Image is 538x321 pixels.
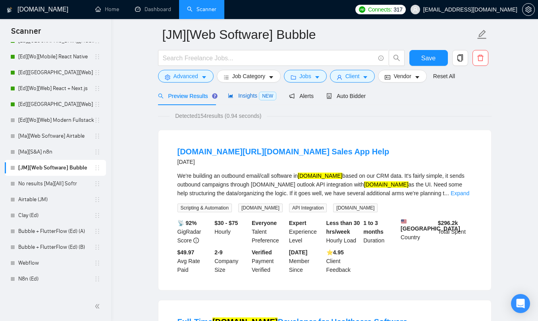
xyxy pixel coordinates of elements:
button: userClientcaret-down [330,70,375,83]
span: Auto Bidder [326,93,366,99]
li: [Ed][US][Web] Modern Fullstack [5,96,106,112]
span: ... [444,190,449,196]
span: area-chart [228,93,233,98]
li: [Ed][Wo][Web] React + Next.js [5,81,106,96]
a: homeHome [95,6,119,13]
span: holder [94,133,100,139]
button: barsJob Categorycaret-down [217,70,281,83]
span: holder [94,101,100,108]
span: Scanner [5,25,47,42]
span: search [389,54,404,62]
b: Less than 30 hrs/week [326,220,360,235]
span: [DOMAIN_NAME] [333,204,378,212]
span: setting [523,6,534,13]
li: [Ma][S&A] n8n [5,144,106,160]
li: Webflow [5,255,106,271]
span: holder [94,244,100,250]
b: [GEOGRAPHIC_DATA] [401,219,460,232]
a: No results [Ma][All] Softr [18,176,94,192]
li: Bubble + FlutterFlow (Ed) (B) [5,239,106,255]
a: Bubble + FlutterFlow (Ed) (A) [18,223,94,239]
li: N8n (Ed) [5,271,106,287]
mark: [DOMAIN_NAME] [364,181,409,188]
span: holder [94,260,100,266]
li: [JM][Web Software] Bubble [5,160,106,176]
a: Expand [451,190,469,196]
li: [Ed][Wo][Web] Modern Fullstack [5,112,106,128]
span: NEW [259,92,276,100]
a: [DOMAIN_NAME][URL][DOMAIN_NAME] Sales App Help [177,147,390,156]
span: holder [94,54,100,60]
div: Avg Rate Paid [176,248,213,274]
span: holder [94,212,100,219]
span: Job Category [232,72,265,81]
span: [DOMAIN_NAME] [238,204,283,212]
span: API Integration [289,204,327,212]
div: [DATE] [177,157,390,167]
button: setting [522,3,535,16]
span: copy [453,54,468,62]
b: $30 - $75 [214,220,238,226]
a: Webflow [18,255,94,271]
span: caret-down [314,74,320,80]
a: [Ed][Wo][Web] Modern Fullstack [18,112,94,128]
a: searchScanner [187,6,216,13]
span: Advanced [174,72,198,81]
a: [Ma][S&A] n8n [18,144,94,160]
button: folderJobscaret-down [284,70,327,83]
a: [Ed][[GEOGRAPHIC_DATA]][Web] React + Next.js [18,65,94,81]
img: logo [7,4,12,16]
span: holder [94,69,100,76]
span: user [413,7,418,12]
div: We're building an outbound email/call software in based on our CRM data. It's fairly simple, it s... [177,171,472,198]
div: Open Intercom Messenger [511,294,530,313]
b: Everyone [252,220,277,226]
a: Clay (Ed) [18,208,94,223]
img: upwork-logo.png [359,6,365,13]
span: holder [94,196,100,203]
span: holder [94,85,100,92]
div: Hourly Load [325,219,362,245]
span: holder [94,292,100,298]
li: [Ma][Web Software] Airtable [5,128,106,144]
button: settingAdvancedcaret-down [158,70,214,83]
a: Reset All [433,72,455,81]
a: [Ed][[GEOGRAPHIC_DATA]][Web] Modern Fullstack [18,96,94,112]
div: Company Size [213,248,250,274]
div: Talent Preference [250,219,287,245]
span: search [158,93,164,99]
span: holder [94,165,100,171]
a: N8n (Ed) [18,271,94,287]
span: Detected 154 results (0.94 seconds) [170,111,267,120]
span: folder [291,74,296,80]
span: holder [94,149,100,155]
span: Save [421,53,436,63]
span: holder [94,276,100,282]
span: double-left [94,302,102,310]
div: Member Since [287,248,325,274]
b: 📡 92% [177,220,197,226]
a: dashboardDashboard [135,6,171,13]
span: Insights [228,92,276,99]
div: Client Feedback [325,248,362,274]
mark: [DOMAIN_NAME] [298,173,342,179]
a: Bubble + FlutterFlow (Ed) (B) [18,239,94,255]
span: Preview Results [158,93,215,99]
span: Client [345,72,360,81]
span: info-circle [378,56,384,61]
b: [DATE] [289,249,307,256]
a: [Ed][Wo][Mobile] React Native [18,49,94,65]
img: 🇺🇸 [401,219,407,224]
span: Scripting & Automation [177,204,232,212]
li: No results [Ma][All] Softr [5,176,106,192]
li: [Ed][US][Web] React + Next.js [5,65,106,81]
li: Clay (Ed) [5,208,106,223]
div: Duration [362,219,399,245]
span: holder [94,117,100,123]
span: Vendor [393,72,411,81]
b: $49.97 [177,249,195,256]
span: caret-down [415,74,420,80]
li: Copy of [Ed][Wo][Mobile] React Native [5,287,106,303]
b: $ 296.2k [438,220,458,226]
div: Country [399,219,436,245]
